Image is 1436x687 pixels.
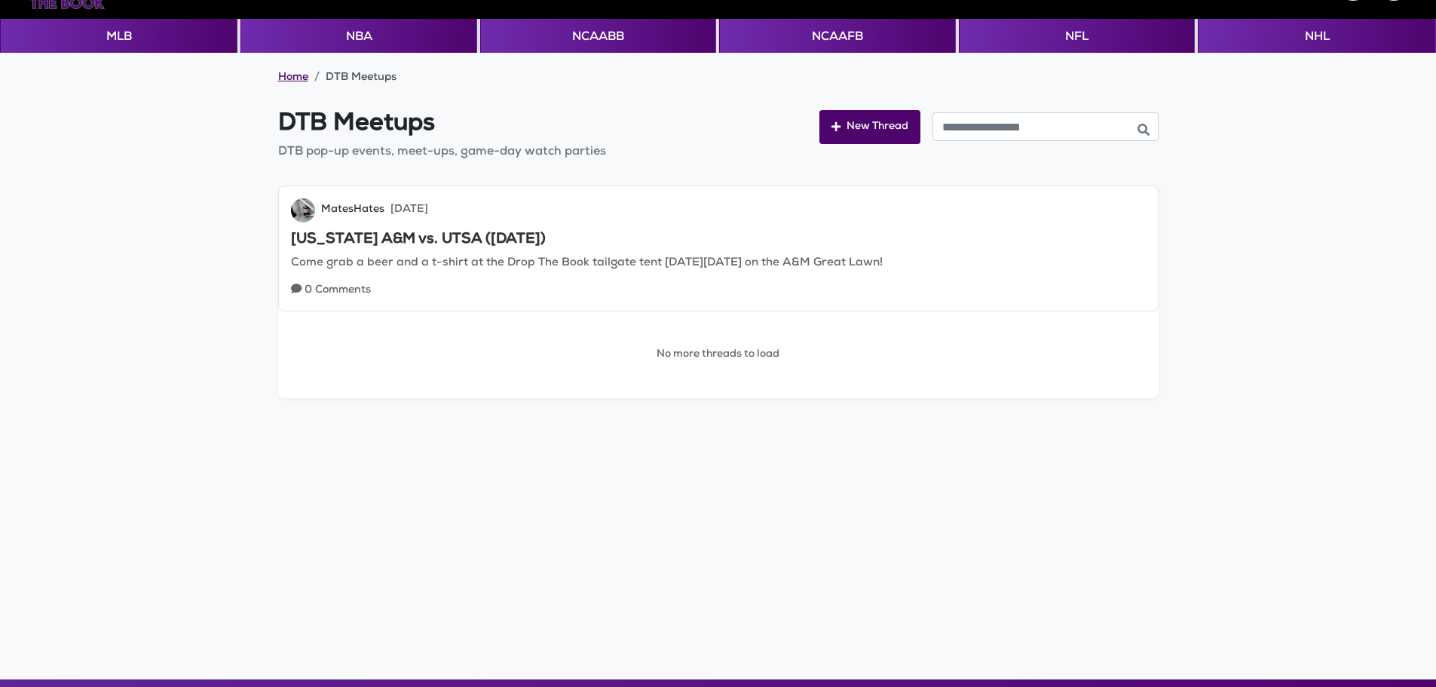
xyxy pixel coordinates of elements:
span: 0 Comments [291,284,371,299]
p: No more threads to load [278,348,1159,362]
h3: [US_STATE] A&M vs. UTSA ([DATE]) [291,232,1146,249]
button: NCAAFB [719,19,955,53]
button: NBA [240,19,476,53]
span: MatesHates [321,203,384,217]
button: NFL [959,19,1195,53]
img: MatesHates [291,198,315,222]
p: Come grab a beer and a t-shirt at the Drop The Book tailgate tent [DATE][DATE] on the A&M Great L... [291,255,1146,272]
li: DTB Meetups [308,71,397,86]
button: NHL [1198,19,1435,53]
p: DTB pop-up events, meet-ups, game-day watch parties [278,145,606,161]
span: [DATE] [390,203,428,218]
button: NCAABB [480,19,716,53]
a: Home [278,71,308,86]
h1: DTB Meetups [278,110,606,139]
button: New Thread [819,110,920,144]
